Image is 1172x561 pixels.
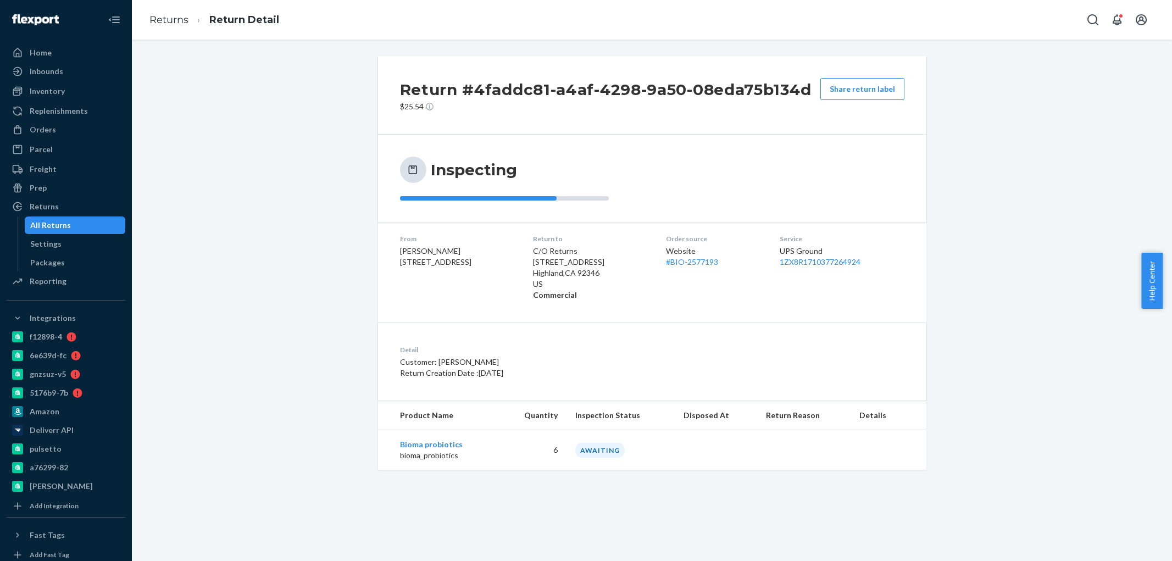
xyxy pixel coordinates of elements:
p: C/O Returns [533,246,648,257]
div: Packages [30,257,65,268]
p: US [533,279,648,290]
div: Fast Tags [30,530,65,541]
a: [PERSON_NAME] [7,477,125,495]
img: Flexport logo [12,14,59,25]
p: [STREET_ADDRESS] [533,257,648,268]
span: [PERSON_NAME] [STREET_ADDRESS] [400,246,471,266]
dt: From [400,234,515,243]
th: Details [851,401,926,430]
div: Add Fast Tag [30,550,69,559]
button: Open notifications [1106,9,1128,31]
a: Freight [7,160,125,178]
p: $25.54 [400,101,812,112]
div: Amazon [30,406,59,417]
div: AWAITING [575,443,625,458]
a: Bioma probiotics [400,440,463,449]
p: Customer: [PERSON_NAME] [400,357,704,368]
p: bioma_probiotics [400,450,491,461]
div: f12898-4 [30,331,62,342]
button: Open account menu [1130,9,1152,31]
a: Replenishments [7,102,125,120]
dt: Return to [533,234,648,243]
div: Website [666,246,762,268]
div: pulsetto [30,443,62,454]
a: Packages [25,254,126,271]
div: Prep [30,182,47,193]
button: Share return label [820,78,904,100]
a: Returns [149,14,188,26]
div: Home [30,47,52,58]
a: 5176b9-7b [7,384,125,402]
p: Highland , CA 92346 [533,268,648,279]
a: f12898-4 [7,328,125,346]
th: Quantity [500,401,567,430]
a: Amazon [7,403,125,420]
a: Orders [7,121,125,138]
div: All Returns [30,220,71,231]
h2: Return #4faddc81-a4af-4298-9a50-08eda75b134d [400,78,812,101]
a: Home [7,44,125,62]
a: Add Integration [7,499,125,513]
a: Parcel [7,141,125,158]
th: Inspection Status [566,401,674,430]
div: Integrations [30,313,76,324]
a: 1ZX8R1710377264924 [780,257,860,266]
div: Parcel [30,144,53,155]
th: Product Name [378,401,500,430]
button: Help Center [1141,253,1163,309]
dt: Detail [400,345,704,354]
a: a76299-82 [7,459,125,476]
a: Deliverr API [7,421,125,439]
th: Return Reason [757,401,851,430]
div: 5176b9-7b [30,387,68,398]
a: Settings [25,235,126,253]
a: Inbounds [7,63,125,80]
button: Fast Tags [7,526,125,544]
a: Reporting [7,273,125,290]
a: 6e639d-fc [7,347,125,364]
a: pulsetto [7,440,125,458]
dt: Service [780,234,904,243]
div: Add Integration [30,501,79,510]
td: 6 [500,430,567,470]
div: Freight [30,164,57,175]
button: Open Search Box [1082,9,1104,31]
div: Deliverr API [30,425,74,436]
a: Inventory [7,82,125,100]
h3: Inspecting [431,160,517,180]
dt: Order source [666,234,762,243]
a: #BIO-2577193 [666,257,718,266]
p: Return Creation Date : [DATE] [400,368,704,379]
button: Integrations [7,309,125,327]
div: Returns [30,201,59,212]
a: Prep [7,179,125,197]
a: Return Detail [209,14,279,26]
div: Inventory [30,86,65,97]
strong: Commercial [533,290,577,299]
div: 6e639d-fc [30,350,66,361]
div: Orders [30,124,56,135]
span: UPS Ground [780,246,823,255]
a: Returns [7,198,125,215]
div: gnzsuz-v5 [30,369,66,380]
div: Replenishments [30,105,88,116]
div: [PERSON_NAME] [30,481,93,492]
div: a76299-82 [30,462,68,473]
a: gnzsuz-v5 [7,365,125,383]
div: Inbounds [30,66,63,77]
a: All Returns [25,216,126,234]
div: Reporting [30,276,66,287]
div: Settings [30,238,62,249]
ol: breadcrumbs [141,4,288,36]
button: Close Navigation [103,9,125,31]
th: Disposed At [675,401,757,430]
